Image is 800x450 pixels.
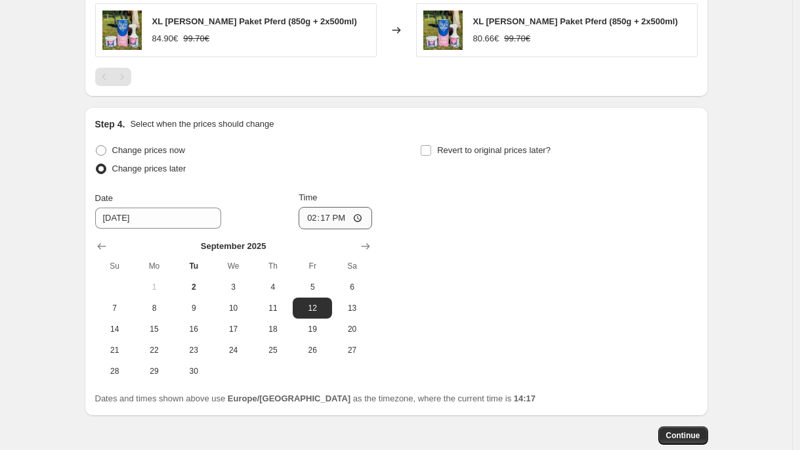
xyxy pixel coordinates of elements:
[179,261,208,271] span: Tu
[135,256,174,277] th: Monday
[95,193,113,203] span: Date
[174,256,213,277] th: Tuesday
[253,340,293,361] button: Thursday September 25 2025
[100,345,129,355] span: 21
[298,261,327,271] span: Fr
[259,324,287,334] span: 18
[135,277,174,298] button: Monday September 1 2025
[298,282,327,292] span: 5
[100,366,129,376] span: 28
[219,303,247,313] span: 10
[514,394,536,403] b: 14:17
[140,282,169,292] span: 1
[102,11,142,50] img: Bundle_XL_80x.jpg
[504,32,530,45] strike: 99.70€
[298,345,327,355] span: 26
[332,256,371,277] th: Saturday
[337,324,366,334] span: 20
[213,319,253,340] button: Wednesday September 17 2025
[299,192,317,202] span: Time
[253,319,293,340] button: Thursday September 18 2025
[219,345,247,355] span: 24
[423,11,463,50] img: Bundle_XL_80x.jpg
[473,16,678,26] span: XL [PERSON_NAME] Paket Pferd (850g + 2x500ml)
[100,303,129,313] span: 7
[293,298,332,319] button: Friday September 12 2025
[174,319,213,340] button: Tuesday September 16 2025
[259,261,287,271] span: Th
[213,277,253,298] button: Wednesday September 3 2025
[219,324,247,334] span: 17
[337,261,366,271] span: Sa
[135,298,174,319] button: Monday September 8 2025
[95,361,135,382] button: Sunday September 28 2025
[179,366,208,376] span: 30
[179,345,208,355] span: 23
[219,261,247,271] span: We
[100,324,129,334] span: 14
[174,298,213,319] button: Tuesday September 9 2025
[140,324,169,334] span: 15
[95,319,135,340] button: Sunday September 14 2025
[135,361,174,382] button: Monday September 29 2025
[666,430,700,441] span: Continue
[140,303,169,313] span: 8
[179,303,208,313] span: 9
[253,277,293,298] button: Thursday September 4 2025
[112,164,186,173] span: Change prices later
[298,324,327,334] span: 19
[332,340,371,361] button: Saturday September 27 2025
[174,277,213,298] button: Today Tuesday September 2 2025
[95,68,131,86] nav: Pagination
[135,340,174,361] button: Monday September 22 2025
[293,319,332,340] button: Friday September 19 2025
[253,256,293,277] th: Thursday
[356,237,375,256] button: Show next month, October 2025
[174,361,213,382] button: Tuesday September 30 2025
[437,145,551,155] span: Revert to original prices later?
[95,298,135,319] button: Sunday September 7 2025
[299,207,372,229] input: 12:00
[152,16,357,26] span: XL [PERSON_NAME] Paket Pferd (850g + 2x500ml)
[140,366,169,376] span: 29
[298,303,327,313] span: 12
[259,303,287,313] span: 11
[95,208,221,229] input: 9/2/2025
[93,237,111,256] button: Show previous month, August 2025
[130,118,274,131] p: Select when the prices should change
[228,394,350,403] b: Europe/[GEOGRAPHIC_DATA]
[95,340,135,361] button: Sunday September 21 2025
[95,118,125,131] h2: Step 4.
[658,426,708,445] button: Continue
[332,277,371,298] button: Saturday September 6 2025
[174,340,213,361] button: Tuesday September 23 2025
[259,282,287,292] span: 4
[140,261,169,271] span: Mo
[259,345,287,355] span: 25
[332,319,371,340] button: Saturday September 20 2025
[135,319,174,340] button: Monday September 15 2025
[95,394,536,403] span: Dates and times shown above use as the timezone, where the current time is
[213,340,253,361] button: Wednesday September 24 2025
[183,32,209,45] strike: 99.70€
[219,282,247,292] span: 3
[473,32,499,45] div: 80.66€
[140,345,169,355] span: 22
[337,345,366,355] span: 27
[100,261,129,271] span: Su
[213,256,253,277] th: Wednesday
[152,32,179,45] div: 84.90€
[112,145,185,155] span: Change prices now
[293,340,332,361] button: Friday September 26 2025
[293,256,332,277] th: Friday
[337,303,366,313] span: 13
[253,298,293,319] button: Thursday September 11 2025
[179,282,208,292] span: 2
[293,277,332,298] button: Friday September 5 2025
[179,324,208,334] span: 16
[332,298,371,319] button: Saturday September 13 2025
[337,282,366,292] span: 6
[95,256,135,277] th: Sunday
[213,298,253,319] button: Wednesday September 10 2025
